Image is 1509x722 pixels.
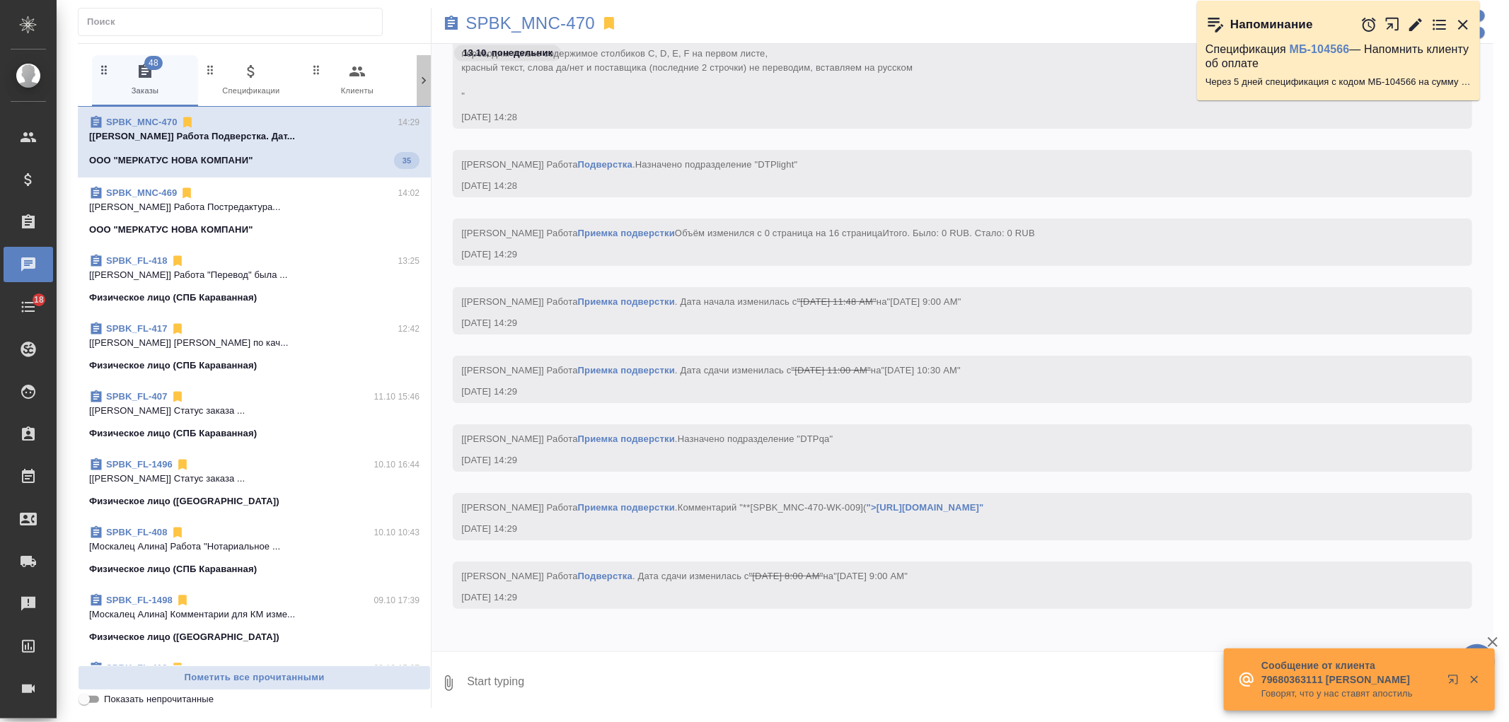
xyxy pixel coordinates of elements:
span: Итого. Было: 0 RUB. Стало: 0 RUB [883,228,1035,238]
p: [[PERSON_NAME]] [PERSON_NAME] по кач... [89,336,420,350]
a: SPBK_FL-418 [106,255,168,266]
div: SPBK_FL-41813:25[[PERSON_NAME]] Работа "Перевод" была ...Физическое лицо (СПБ Караванная) [78,245,431,313]
p: Физическое лицо (СПБ Караванная) [89,359,257,373]
span: Заказы [98,63,192,98]
a: МБ-104566 [1290,43,1350,55]
a: SPBK_FL-412 [106,663,168,673]
p: [[PERSON_NAME]] Статус заказа ... [89,472,420,486]
p: 14:29 [398,115,420,129]
p: 13.10, понедельник [463,46,553,60]
div: [DATE] 14:29 [461,385,1423,399]
p: ООО "МЕРКАТУС НОВА КОМПАНИ" [89,223,253,237]
div: SPBK_MNC-46914:02[[PERSON_NAME]] Работа Постредактура...ООО "МЕРКАТУС НОВА КОМПАНИ" [78,177,431,245]
div: [DATE] 14:29 [461,248,1423,262]
span: [[PERSON_NAME]] Работа . Дата сдачи изменилась с на [461,365,961,375]
a: Подверстка [578,159,632,170]
button: Перейти в todo [1431,16,1448,33]
p: 11.10 15:46 [374,390,420,404]
span: Назначено подразделение "DTPqa" [678,433,833,444]
span: Комментарий "**[SPBK_MNC-470-WK-009]( [678,502,984,513]
svg: Отписаться [170,661,185,675]
button: Закрыть [1459,673,1488,686]
svg: Отписаться [175,593,190,607]
p: 12:42 [398,322,420,336]
p: Через 5 дней спецификация с кодом МБ-104566 на сумму 1567.44 RUB будет просрочена [1206,75,1472,89]
button: Закрыть [1455,16,1472,33]
button: Пометить все прочитанными [78,665,431,690]
span: Клиенты [310,63,405,98]
button: Открыть в новой вкладке [1439,665,1473,699]
div: SPBK_MNC-47014:29[[PERSON_NAME]] Работа Подверстка. Дат...ООО "МЕРКАТУС НОВА КОМПАНИ"35 [78,107,431,177]
div: SPBK_FL-41209.10 15:37[[PERSON_NAME]] Статус заказа изменен н...Физическое лицо (СПБ Караванная) [78,653,431,721]
p: 10.10 16:44 [374,458,420,472]
button: 🙏 [1459,644,1495,680]
div: SPBK_FL-41712:42[[PERSON_NAME]] [PERSON_NAME] по кач...Физическое лицо (СПБ Караванная) [78,313,431,381]
p: [[PERSON_NAME]] Работа "Перевод" была ... [89,268,420,282]
a: SPBK_FL-407 [106,391,168,402]
div: [DATE] 14:28 [461,110,1423,124]
a: Приемка подверстки [578,296,675,307]
a: SPBK_FL-1498 [106,595,173,605]
svg: Отписаться [180,186,194,200]
span: [[PERSON_NAME]] Работа . [461,433,833,444]
a: Приемка подверстки [578,433,675,444]
button: Отложить [1360,16,1377,33]
span: "[DATE] 11:48 AM" [797,296,877,307]
svg: Зажми и перетащи, чтобы поменять порядок вкладок [98,63,111,76]
p: Физическое лицо (СПБ Караванная) [89,426,257,441]
p: [Москалец Алина] Комментарии для КМ изме... [89,607,420,622]
div: [DATE] 14:29 [461,522,1423,536]
a: SPBK_MNC-469 [106,187,177,198]
svg: Отписаться [170,254,185,268]
span: [[PERSON_NAME]] Работа . Дата начала изменилась с на [461,296,961,307]
a: SPBK_MNC-470 [466,16,595,30]
input: Поиск [87,12,382,32]
span: 18 [25,293,52,307]
p: [[PERSON_NAME]] Работа Подверстка. Дат... [89,129,420,144]
svg: Отписаться [170,390,185,404]
p: 13:25 [398,254,420,268]
div: SPBK_FL-40711.10 15:46[[PERSON_NAME]] Статус заказа ...Физическое лицо (СПБ Караванная) [78,381,431,449]
a: 18 [4,289,53,325]
span: "[DATE] 9:00 AM" [833,571,908,581]
div: SPBK_FL-149610.10 16:44[[PERSON_NAME]] Статус заказа ...Физическое лицо ([GEOGRAPHIC_DATA]) [78,449,431,517]
p: 14:02 [398,186,420,200]
p: Физическое лицо (СПБ Караванная) [89,291,257,305]
span: Входящие [416,63,511,98]
a: Подверстка [578,571,632,581]
p: [[PERSON_NAME]] Статус заказа ... [89,404,420,418]
span: Показать непрочитанные [104,692,214,706]
a: SPBK_FL-417 [106,323,168,334]
span: 48 [144,56,163,70]
span: "[DATE] 11:00 AM" [792,365,871,375]
span: 35 [394,153,420,168]
p: ООО "МЕРКАТУС НОВА КОМПАНИ" [89,153,253,168]
p: [[PERSON_NAME]] Работа Постредактура... [89,200,420,214]
svg: Отписаться [175,458,190,472]
button: Редактировать [1407,16,1424,33]
span: "[DATE] 8:00 AM" [749,571,823,581]
div: [DATE] 14:29 [461,590,1423,605]
div: [DATE] 14:29 [461,453,1423,467]
span: [[PERSON_NAME]] Работа Объём изменился с 0 страница на 16 страница [461,228,1035,238]
span: Назначено подразделение "DTPlight" [635,159,798,170]
button: Открыть в новой вкладке [1384,9,1401,40]
a: ">[URL][DOMAIN_NAME]" [867,502,984,513]
div: [DATE] 14:28 [461,179,1423,193]
p: Спецификация — Напомнить клиенту об оплате [1206,42,1472,71]
a: SPBK_FL-1496 [106,459,173,470]
span: Спецификации [204,63,299,98]
span: [[PERSON_NAME]] Работа . [461,159,797,170]
svg: Отписаться [170,322,185,336]
a: SPBK_MNC-470 [106,117,178,127]
p: Физическое лицо (СПБ Караванная) [89,562,257,576]
p: 09.10 15:37 [374,661,420,675]
div: SPBK_FL-149809.10 17:39[Москалец Алина] Комментарии для КМ изме...Физическое лицо ([GEOGRAPHIC_DA... [78,585,431,653]
div: [DATE] 14:29 [461,316,1423,330]
a: Приемка подверстки [578,502,675,513]
span: "[DATE] 9:00 AM" [887,296,961,307]
svg: Зажми и перетащи, чтобы поменять порядок вкладок [204,63,217,76]
span: [[PERSON_NAME]] Работа . Дата сдачи изменилась с на [461,571,908,581]
div: SPBK_FL-40810.10 10:43[Москалец Алина] Работа "Нотариальное ...Физическое лицо (СПБ Караванная) [78,517,431,585]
